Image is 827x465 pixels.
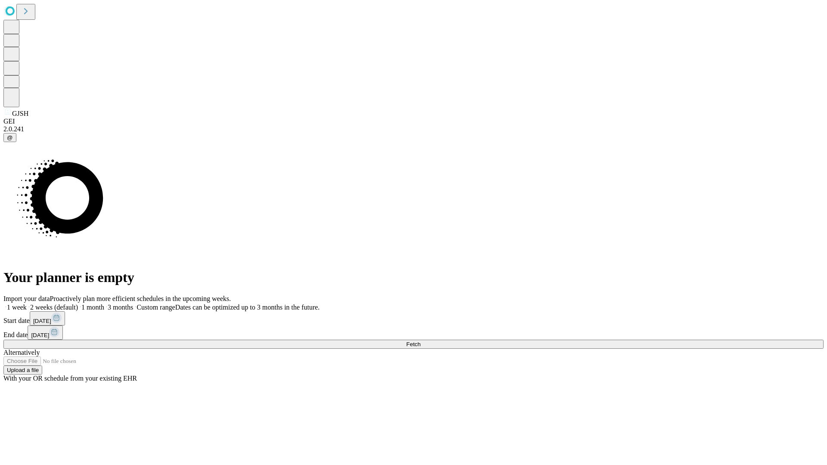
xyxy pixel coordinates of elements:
span: Alternatively [3,349,40,356]
span: GJSH [12,110,28,117]
span: With your OR schedule from your existing EHR [3,375,137,382]
span: Custom range [137,304,175,311]
span: Fetch [406,341,420,347]
button: Upload a file [3,366,42,375]
span: 2 weeks (default) [30,304,78,311]
span: Dates can be optimized up to 3 months in the future. [175,304,320,311]
div: GEI [3,118,824,125]
div: Start date [3,311,824,325]
span: [DATE] [31,332,49,338]
div: End date [3,325,824,340]
span: 1 month [81,304,104,311]
span: 3 months [108,304,133,311]
div: 2.0.241 [3,125,824,133]
button: Fetch [3,340,824,349]
h1: Your planner is empty [3,270,824,285]
span: Proactively plan more efficient schedules in the upcoming weeks. [50,295,231,302]
button: [DATE] [28,325,63,340]
span: 1 week [7,304,27,311]
span: Import your data [3,295,50,302]
button: [DATE] [30,311,65,325]
span: @ [7,134,13,141]
button: @ [3,133,16,142]
span: [DATE] [33,318,51,324]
